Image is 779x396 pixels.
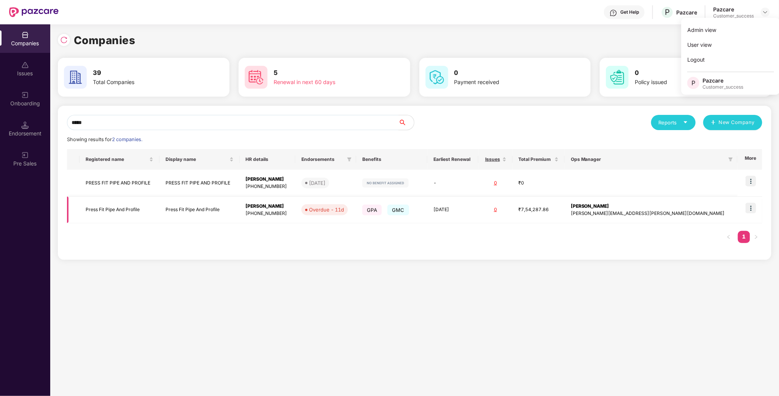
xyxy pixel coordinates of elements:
[484,180,506,187] div: 0
[665,8,670,17] span: P
[454,78,559,86] div: Payment received
[746,176,756,186] img: icon
[762,9,768,15] img: svg+xml;base64,PHN2ZyBpZD0iRHJvcGRvd24tMzJ4MzIiIHhtbG5zPSJodHRwOi8vd3d3LnczLm9yZy8yMDAwL3N2ZyIgd2...
[362,178,409,188] img: svg+xml;base64,PHN2ZyB4bWxucz0iaHR0cDovL3d3dy53My5vcmcvMjAwMC9zdmciIHdpZHRoPSIxMjIiIGhlaWdodD0iMj...
[723,231,735,243] li: Previous Page
[159,197,239,224] td: Press Fit Pipe And Profile
[519,156,553,162] span: Total Premium
[703,84,743,90] div: Customer_success
[750,231,762,243] button: right
[60,36,68,44] img: svg+xml;base64,PHN2ZyBpZD0iUmVsb2FkLTMyeDMyIiB4bWxucz0iaHR0cDovL3d3dy53My5vcmcvMjAwMC9zdmciIHdpZH...
[93,68,197,78] h3: 39
[246,176,290,183] div: [PERSON_NAME]
[387,205,409,215] span: GMC
[746,203,756,213] img: icon
[519,206,559,213] div: ₹7,54,287.86
[484,206,506,213] div: 0
[738,231,750,242] a: 1
[425,66,448,89] img: svg+xml;base64,PHN2ZyB4bWxucz0iaHR0cDovL3d3dy53My5vcmcvMjAwMC9zdmciIHdpZHRoPSI2MCIgaGVpZ2h0PSI2MC...
[246,183,290,190] div: [PHONE_NUMBER]
[112,137,142,142] span: 2 companies.
[245,66,268,89] img: svg+xml;base64,PHN2ZyB4bWxucz0iaHR0cDovL3d3dy53My5vcmcvMjAwMC9zdmciIHdpZHRoPSI2MCIgaGVpZ2h0PSI2MC...
[676,9,697,16] div: Pazcare
[67,137,142,142] span: Showing results for
[309,179,325,187] div: [DATE]
[398,119,414,126] span: search
[723,231,735,243] button: left
[274,68,378,78] h3: 5
[713,13,754,19] div: Customer_success
[80,197,159,224] td: Press Fit Pipe And Profile
[309,206,344,213] div: Overdue - 11d
[703,77,743,84] div: Pazcare
[727,155,734,164] span: filter
[711,120,716,126] span: plus
[9,7,59,17] img: New Pazcare Logo
[346,155,353,164] span: filter
[635,68,739,78] h3: 0
[427,197,478,224] td: [DATE]
[159,149,239,170] th: Display name
[274,78,378,86] div: Renewal in next 60 days
[703,115,762,130] button: plusNew Company
[240,149,296,170] th: HR details
[484,156,500,162] span: Issues
[606,66,629,89] img: svg+xml;base64,PHN2ZyB4bWxucz0iaHR0cDovL3d3dy53My5vcmcvMjAwMC9zdmciIHdpZHRoPSI2MCIgaGVpZ2h0PSI2MC...
[21,61,29,69] img: svg+xml;base64,PHN2ZyBpZD0iSXNzdWVzX2Rpc2FibGVkIiB4bWxucz0iaHR0cDovL3d3dy53My5vcmcvMjAwMC9zdmciIH...
[80,170,159,197] td: PRESS FIT PIPE AND PROFILE
[246,210,290,217] div: [PHONE_NUMBER]
[454,68,559,78] h3: 0
[713,6,754,13] div: Pazcare
[620,9,639,15] div: Get Help
[86,156,148,162] span: Registered name
[478,149,512,170] th: Issues
[691,78,695,87] span: P
[610,9,617,17] img: svg+xml;base64,PHN2ZyBpZD0iSGVscC0zMngzMiIgeG1sbnM9Imh0dHA6Ly93d3cudzMub3JnLzIwMDAvc3ZnIiB3aWR0aD...
[738,149,762,170] th: More
[398,115,414,130] button: search
[519,180,559,187] div: ₹0
[635,78,739,86] div: Policy issued
[74,32,135,49] h1: Companies
[21,91,29,99] img: svg+xml;base64,PHN2ZyB3aWR0aD0iMjAiIGhlaWdodD0iMjAiIHZpZXdCb3g9IjAgMCAyMCAyMCIgZmlsbD0ibm9uZSIgeG...
[159,170,239,197] td: PRESS FIT PIPE AND PROFILE
[427,170,478,197] td: -
[728,157,733,162] span: filter
[427,149,478,170] th: Earliest Renewal
[659,119,688,126] div: Reports
[683,120,688,125] span: caret-down
[571,203,732,210] div: [PERSON_NAME]
[356,149,427,170] th: Benefits
[166,156,228,162] span: Display name
[750,231,762,243] li: Next Page
[362,205,382,215] span: GPA
[64,66,87,89] img: svg+xml;base64,PHN2ZyB4bWxucz0iaHR0cDovL3d3dy53My5vcmcvMjAwMC9zdmciIHdpZHRoPSI2MCIgaGVpZ2h0PSI2MC...
[21,151,29,159] img: svg+xml;base64,PHN2ZyB3aWR0aD0iMjAiIGhlaWdodD0iMjAiIHZpZXdCb3g9IjAgMCAyMCAyMCIgZmlsbD0ibm9uZSIgeG...
[719,119,755,126] span: New Company
[571,156,726,162] span: Ops Manager
[754,235,758,239] span: right
[347,157,352,162] span: filter
[513,149,565,170] th: Total Premium
[80,149,159,170] th: Registered name
[21,31,29,39] img: svg+xml;base64,PHN2ZyBpZD0iQ29tcGFuaWVzIiB4bWxucz0iaHR0cDovL3d3dy53My5vcmcvMjAwMC9zdmciIHdpZHRoPS...
[571,210,732,217] div: [PERSON_NAME][EMAIL_ADDRESS][PERSON_NAME][DOMAIN_NAME]
[726,235,731,239] span: left
[21,121,29,129] img: svg+xml;base64,PHN2ZyB3aWR0aD0iMTQuNSIgaGVpZ2h0PSIxNC41IiB2aWV3Qm94PSIwIDAgMTYgMTYiIGZpbGw9Im5vbm...
[246,203,290,210] div: [PERSON_NAME]
[93,78,197,86] div: Total Companies
[301,156,344,162] span: Endorsements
